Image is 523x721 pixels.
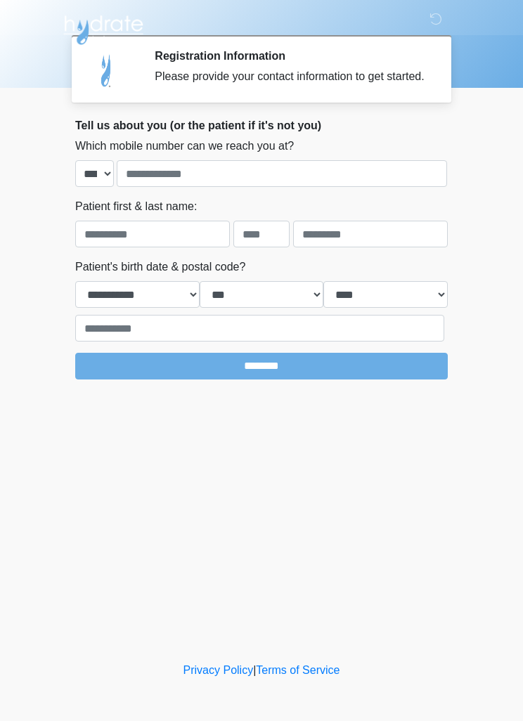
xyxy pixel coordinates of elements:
label: Patient's birth date & postal code? [75,259,245,275]
img: Agent Avatar [86,49,128,91]
a: Terms of Service [256,664,340,676]
a: | [253,664,256,676]
h2: Tell us about you (or the patient if it's not you) [75,119,448,132]
img: Hydrate IV Bar - Chandler Logo [61,11,146,46]
label: Which mobile number can we reach you at? [75,138,294,155]
label: Patient first & last name: [75,198,197,215]
div: Please provide your contact information to get started. [155,68,427,85]
a: Privacy Policy [183,664,254,676]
